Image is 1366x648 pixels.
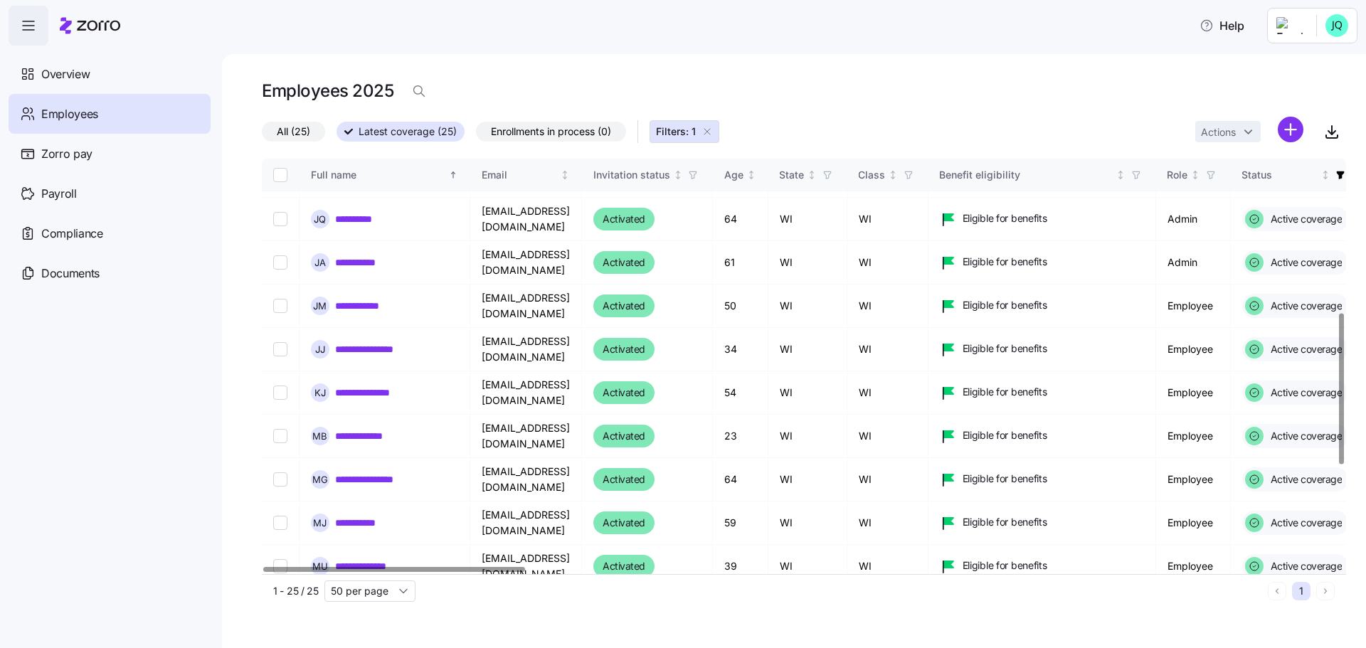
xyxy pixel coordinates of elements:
input: Select record 11 [273,212,287,226]
td: [EMAIL_ADDRESS][DOMAIN_NAME] [470,415,582,458]
span: Zorro pay [41,145,92,163]
a: Overview [9,54,211,94]
img: 4b8e4801d554be10763704beea63fd77 [1325,14,1348,37]
div: Not sorted [560,170,570,180]
span: Activated [603,471,645,488]
td: 59 [713,501,768,545]
span: Activated [603,384,645,401]
button: Filters: 1 [650,120,719,143]
span: Eligible for benefits [963,385,1047,399]
div: Sorted ascending [448,170,458,180]
td: 61 [713,241,768,285]
a: Payroll [9,174,211,213]
td: WI [847,198,928,241]
td: WI [768,285,847,328]
td: Employee [1156,458,1231,501]
td: Employee [1156,545,1231,588]
div: State [780,167,805,183]
span: Compliance [41,225,103,243]
span: Enrollments in process (0) [491,122,611,141]
td: WI [847,371,928,415]
td: Employee [1156,285,1231,328]
input: Select record 17 [273,472,287,487]
input: Select record 19 [273,559,287,573]
input: Select record 15 [273,386,287,400]
th: Full nameSorted ascending [300,159,470,191]
span: Active coverage [1266,342,1343,356]
button: Help [1188,11,1256,40]
span: Eligible for benefits [963,255,1047,269]
td: 39 [713,545,768,588]
input: Select all records [273,168,287,182]
span: All (25) [277,122,310,141]
div: Full name [311,167,446,183]
td: WI [768,241,847,285]
div: Role [1168,167,1188,183]
span: Activated [603,558,645,575]
td: [EMAIL_ADDRESS][DOMAIN_NAME] [470,328,582,371]
div: Not sorted [1190,170,1200,180]
th: ClassNot sorted [847,159,928,191]
td: [EMAIL_ADDRESS][DOMAIN_NAME] [470,241,582,285]
th: RoleNot sorted [1156,159,1231,191]
span: Eligible for benefits [963,341,1047,356]
span: Payroll [41,185,77,203]
span: J A [314,257,326,267]
span: Eligible for benefits [963,211,1047,225]
td: Employee [1156,371,1231,415]
span: Actions [1201,127,1236,137]
span: Latest coverage (25) [359,122,457,141]
span: J J [315,344,325,354]
th: AgeNot sorted [713,159,768,191]
div: Not sorted [1320,170,1330,180]
div: Not sorted [673,170,683,180]
td: WI [768,545,847,588]
div: Not sorted [746,170,756,180]
div: Not sorted [888,170,898,180]
span: Employees [41,105,98,123]
td: [EMAIL_ADDRESS][DOMAIN_NAME] [470,371,582,415]
td: Admin [1156,198,1231,241]
td: 64 [713,198,768,241]
span: Active coverage [1266,472,1343,487]
th: EmailNot sorted [470,159,582,191]
span: Eligible for benefits [963,298,1047,312]
button: Actions [1195,121,1261,142]
button: Previous page [1268,582,1286,600]
td: 34 [713,328,768,371]
td: WI [768,415,847,458]
a: Documents [9,253,211,293]
span: Active coverage [1266,429,1343,443]
span: 1 - 25 / 25 [273,584,319,598]
span: Active coverage [1266,299,1343,313]
div: Not sorted [1116,170,1126,180]
td: Employee [1156,501,1231,545]
span: Active coverage [1266,386,1343,400]
input: Select record 16 [273,429,287,443]
span: M U [312,561,328,570]
td: WI [768,501,847,545]
td: WI [847,415,928,458]
div: Benefit eligibility [940,167,1113,183]
th: Benefit eligibilityNot sorted [928,159,1156,191]
span: Activated [603,211,645,228]
button: Next page [1316,582,1335,600]
span: Help [1200,17,1244,34]
td: Admin [1156,241,1231,285]
span: Eligible for benefits [963,472,1047,486]
th: StateNot sorted [768,159,847,191]
span: Eligible for benefits [963,428,1047,442]
span: K J [314,388,326,397]
td: [EMAIL_ADDRESS][DOMAIN_NAME] [470,458,582,501]
td: WI [847,285,928,328]
th: StatusNot sorted [1231,159,1361,191]
button: 1 [1292,582,1311,600]
span: Activated [603,341,645,358]
a: Zorro pay [9,134,211,174]
img: Employer logo [1276,17,1305,34]
span: Activated [603,514,645,531]
h1: Employees 2025 [262,80,393,102]
td: Employee [1156,328,1231,371]
span: Active coverage [1266,559,1343,573]
td: WI [768,371,847,415]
